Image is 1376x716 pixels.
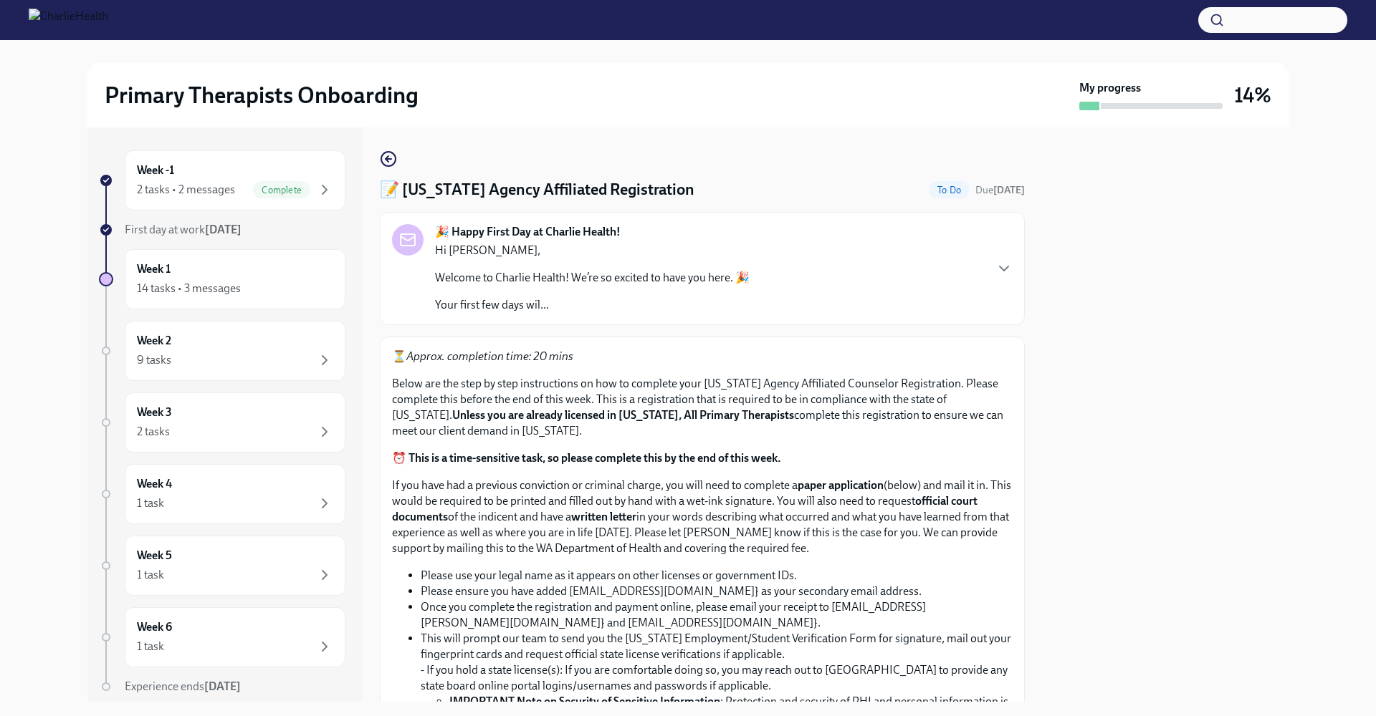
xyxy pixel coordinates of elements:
span: August 18th, 2025 10:00 [975,183,1025,197]
span: Experience ends [125,679,241,693]
p: Welcome to Charlie Health! We’re so excited to have you here. 🎉 [435,270,750,286]
strong: Unless you are already licensed in [US_STATE], All Primary Therapists [452,408,794,422]
div: 14 tasks • 3 messages [137,281,241,296]
a: Week 29 tasks [99,321,345,381]
h4: 📝 [US_STATE] Agency Affiliated Registration [380,179,694,200]
span: To Do [929,185,970,195]
h6: Week 3 [137,405,172,420]
strong: [DATE] [204,679,241,693]
em: Approx. completion time: 20 mins [406,349,573,363]
span: Complete [253,185,310,195]
h2: Primary Therapists Onboarding [105,81,419,110]
strong: [DATE] [205,223,242,236]
strong: written letter [571,510,636,523]
p: Hi [PERSON_NAME], [435,243,750,258]
p: Below are the step by step instructions on how to complete your [US_STATE] Agency Affiliated Coun... [392,376,1013,439]
li: Please use your legal name as it appears on other licenses or government IDs. [421,568,1013,584]
div: 1 task [137,639,164,654]
li: Please ensure you have added [EMAIL_ADDRESS][DOMAIN_NAME]} as your secondary email address. [421,584,1013,599]
div: 2 tasks [137,424,170,440]
a: Week 32 tasks [99,392,345,453]
div: 1 task [137,495,164,511]
h6: Week 5 [137,548,172,563]
a: Week 114 tasks • 3 messages [99,249,345,309]
span: Due [975,184,1025,196]
a: Week 61 task [99,607,345,667]
div: 9 tasks [137,352,171,368]
h3: 14% [1234,82,1271,108]
h6: Week 2 [137,333,171,349]
h6: Week -1 [137,163,174,178]
div: 1 task [137,567,164,583]
a: Week 41 task [99,464,345,524]
h6: Week 6 [137,619,172,635]
strong: paper application [798,478,884,492]
strong: 🎉 Happy First Day at Charlie Health! [435,224,621,240]
p: ⏳ [392,349,1013,364]
strong: My progress [1079,80,1141,96]
h6: Week 4 [137,476,172,492]
li: Once you complete the registration and payment online, please email your receipt to [EMAIL_ADDRES... [421,599,1013,631]
img: CharlieHealth [29,9,108,32]
a: Week 51 task [99,536,345,596]
a: First day at work[DATE] [99,222,345,238]
a: Week -12 tasks • 2 messagesComplete [99,150,345,211]
strong: ⏰ This is a time-sensitive task, so please complete this by the end of this week. [392,451,781,465]
span: First day at work [125,223,242,236]
strong: [DATE] [993,184,1025,196]
p: Your first few days wil... [435,297,750,313]
strong: IMPORTANT Note on Security of Sensitive Information [449,695,720,708]
div: 2 tasks • 2 messages [137,182,235,198]
p: If you have had a previous conviction or criminal charge, you will need to complete a (below) and... [392,478,1013,556]
h6: Week 1 [137,261,171,277]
